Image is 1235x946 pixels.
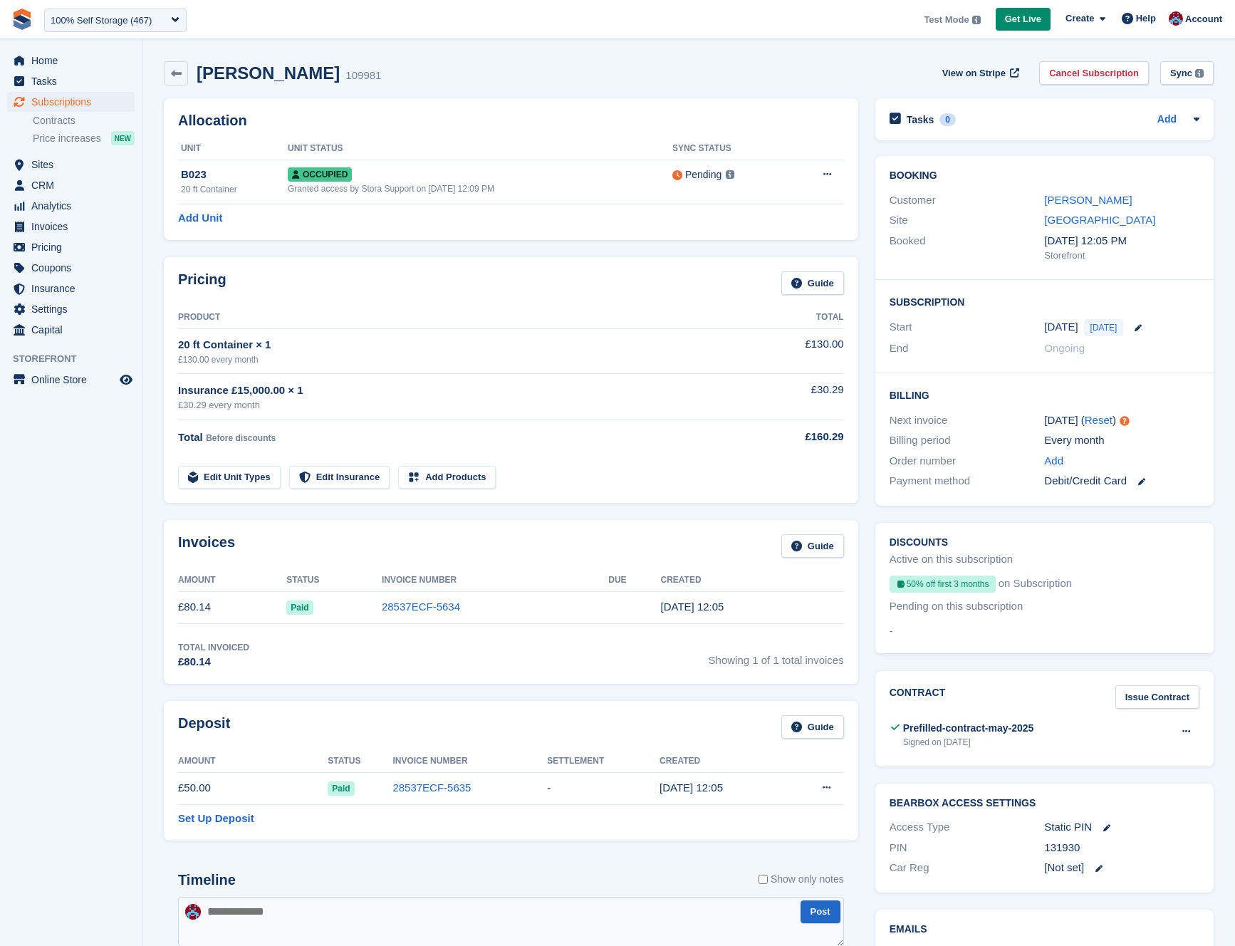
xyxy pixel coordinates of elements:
[288,137,672,160] th: Unit Status
[33,132,101,145] span: Price increases
[118,371,135,388] a: Preview store
[685,167,721,182] div: Pending
[660,601,724,613] time: 2025-09-24 11:05:01 UTC
[289,466,390,489] a: Edit Insurance
[31,175,117,195] span: CRM
[890,341,1045,357] div: End
[660,750,784,773] th: Created
[178,466,281,489] a: Edit Unit Types
[178,431,203,443] span: Total
[33,130,135,146] a: Price increases NEW
[890,192,1045,209] div: Customer
[382,601,460,613] a: 28537ECF-5634
[890,860,1045,876] div: Car Reg
[392,781,471,794] a: 28537ECF-5635
[759,872,844,887] label: Show only notes
[7,237,135,257] a: menu
[181,167,288,183] div: B023
[890,233,1045,263] div: Booked
[7,320,135,340] a: menu
[709,641,844,670] span: Showing 1 of 1 total invoices
[7,175,135,195] a: menu
[972,16,981,24] img: icon-info-grey-7440780725fd019a000dd9b08b2336e03edf1995a4989e88bcd33f0948082b44.svg
[1084,319,1124,336] span: [DATE]
[660,569,843,592] th: Created
[31,71,117,91] span: Tasks
[31,237,117,257] span: Pricing
[890,819,1045,836] div: Access Type
[890,576,996,593] div: 50% off first 3 months
[288,182,672,195] div: Granted access by Stora Support on [DATE] 12:09 PM
[11,9,33,30] img: stora-icon-8386f47178a22dfd0bd8f6a31ec36ba5ce8667c1dd55bd0f319d3a0aa187defe.svg
[1044,840,1199,856] div: 131930
[937,61,1023,85] a: View on Stripe
[178,750,328,773] th: Amount
[178,811,254,827] a: Set Up Deposit
[1185,12,1222,26] span: Account
[178,271,226,295] h2: Pricing
[672,137,788,160] th: Sync Status
[942,66,1006,80] span: View on Stripe
[178,654,249,670] div: £80.14
[801,900,840,924] button: Post
[178,872,236,888] h2: Timeline
[1044,319,1078,336] time: 2025-09-24 00:00:00 UTC
[7,155,135,175] a: menu
[890,432,1045,449] div: Billing period
[547,772,660,804] td: -
[288,167,352,182] span: Occupied
[781,715,844,739] a: Guide
[771,328,843,373] td: £130.00
[939,113,956,126] div: 0
[178,641,249,654] div: Total Invoiced
[890,598,1023,615] div: Pending on this subscription
[1157,112,1177,128] a: Add
[31,51,117,71] span: Home
[1044,860,1199,876] div: [Not set]
[903,721,1034,736] div: Prefilled-contract-may-2025
[31,92,117,112] span: Subscriptions
[31,258,117,278] span: Coupons
[1115,685,1199,709] a: Issue Contract
[7,51,135,71] a: menu
[890,537,1199,549] h2: Discounts
[771,306,843,329] th: Total
[907,113,934,126] h2: Tasks
[1085,414,1112,426] a: Reset
[771,374,843,420] td: £30.29
[31,196,117,216] span: Analytics
[178,306,771,329] th: Product
[1160,61,1214,85] button: Sync
[7,92,135,112] a: menu
[328,750,392,773] th: Status
[890,840,1045,856] div: PIN
[1044,432,1199,449] div: Every month
[33,114,135,128] a: Contracts
[185,904,201,920] img: David Hughes
[31,320,117,340] span: Capital
[759,872,768,887] input: Show only notes
[197,63,340,83] h2: [PERSON_NAME]
[547,750,660,773] th: Settlement
[999,576,1072,598] span: on Subscription
[178,772,328,804] td: £50.00
[31,279,117,298] span: Insurance
[781,271,844,295] a: Guide
[7,258,135,278] a: menu
[178,113,844,129] h2: Allocation
[890,798,1199,809] h2: BearBox Access Settings
[1044,819,1199,836] div: Static PIN
[7,217,135,236] a: menu
[178,534,235,558] h2: Invoices
[1044,453,1063,469] a: Add
[178,398,771,412] div: £30.29 every month
[924,13,969,27] span: Test Mode
[31,217,117,236] span: Invoices
[1065,11,1094,26] span: Create
[286,569,382,592] th: Status
[1044,249,1199,263] div: Storefront
[1044,194,1132,206] a: [PERSON_NAME]
[31,370,117,390] span: Online Store
[7,196,135,216] a: menu
[1136,11,1156,26] span: Help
